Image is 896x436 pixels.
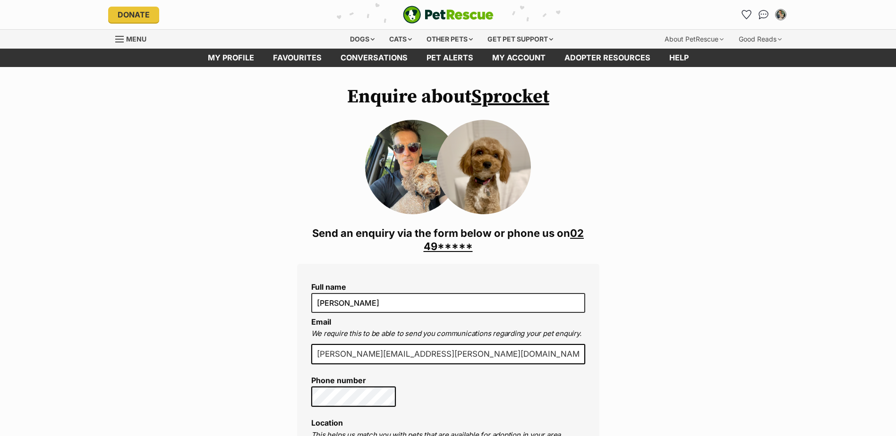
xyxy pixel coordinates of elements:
[483,49,555,67] a: My account
[756,7,771,22] a: Conversations
[311,418,343,428] label: Location
[773,7,788,22] button: My account
[403,6,494,24] a: PetRescue
[776,10,785,19] img: Doug Thompson profile pic
[383,30,418,49] div: Cats
[436,120,531,214] img: Sprocket
[331,49,417,67] a: conversations
[108,7,159,23] a: Donate
[297,226,599,253] h3: Send an enquiry via the form below or phone us on
[126,35,146,43] span: Menu
[198,49,264,67] a: My profile
[311,317,331,327] label: Email
[732,30,788,49] div: Good Reads
[264,49,331,67] a: Favourites
[365,120,460,214] img: wktvxjoxdaews8awiboz.jpg
[660,49,698,67] a: Help
[115,30,153,47] a: Menu
[311,293,585,313] input: E.g. Jimmy Chew
[555,49,660,67] a: Adopter resources
[420,30,479,49] div: Other pets
[739,7,754,22] a: Favourites
[417,49,483,67] a: Pet alerts
[658,30,730,49] div: About PetRescue
[739,7,788,22] ul: Account quick links
[343,30,381,49] div: Dogs
[311,283,585,291] label: Full name
[481,30,560,49] div: Get pet support
[471,85,549,109] a: Sprocket
[403,6,494,24] img: logo-e224e6f780fb5917bec1dbf3a21bbac754714ae5b6737aabdf751b685950b380.svg
[311,328,585,339] p: We require this to be able to send you communications regarding your pet enquiry.
[759,10,768,19] img: chat-41dd97257d64d25036548639549fe6c8038ab92f7586957e7f3b1b290dea8141.svg
[297,86,599,108] h1: Enquire about
[311,376,396,385] label: Phone number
